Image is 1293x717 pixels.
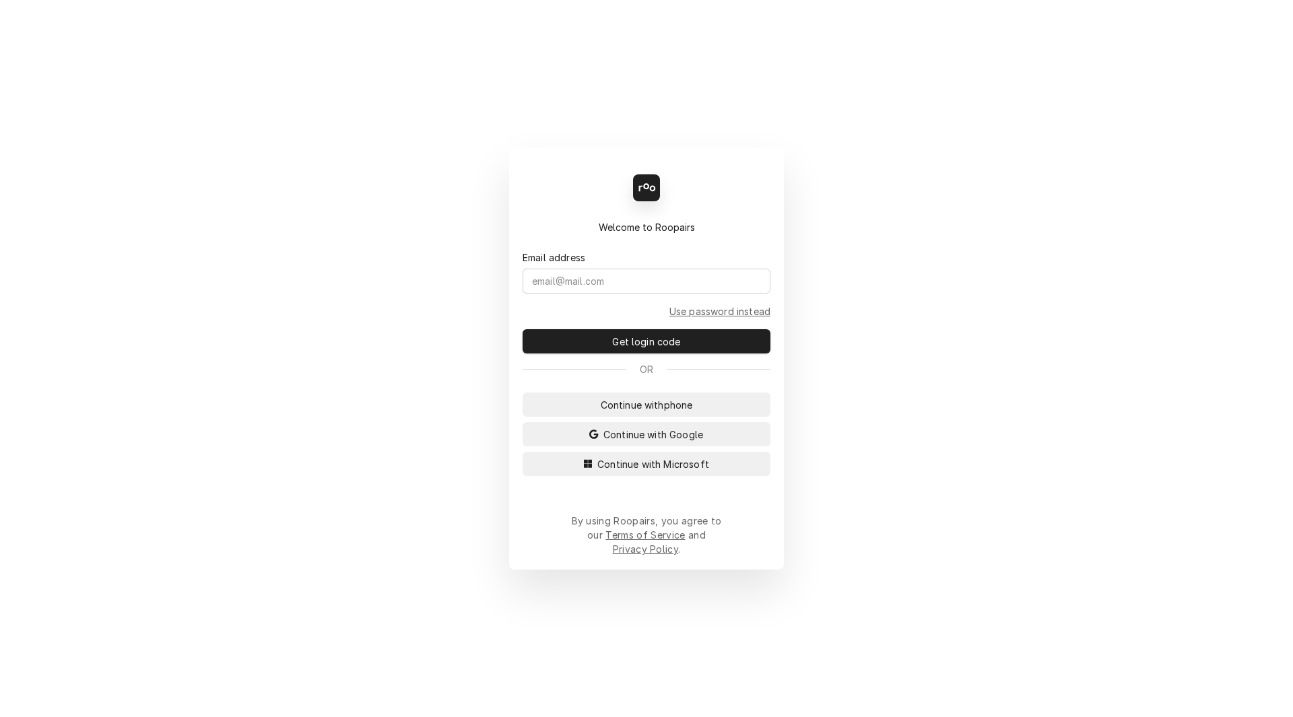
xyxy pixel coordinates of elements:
button: Continue withphone [523,392,770,417]
button: Continue with Google [523,422,770,446]
span: Continue with phone [598,398,696,412]
div: Welcome to Roopairs [523,220,770,234]
a: Terms of Service [605,529,685,541]
div: Or [523,362,770,376]
span: Continue with Microsoft [595,457,712,471]
a: Privacy Policy [613,543,678,555]
button: Continue with Microsoft [523,452,770,476]
div: By using Roopairs, you agree to our and . [571,514,722,556]
input: email@mail.com [523,269,770,294]
span: Continue with Google [601,428,706,442]
button: Get login code [523,329,770,353]
a: Go to Email and password form [669,304,770,318]
span: Get login code [609,335,683,349]
label: Email address [523,250,585,265]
